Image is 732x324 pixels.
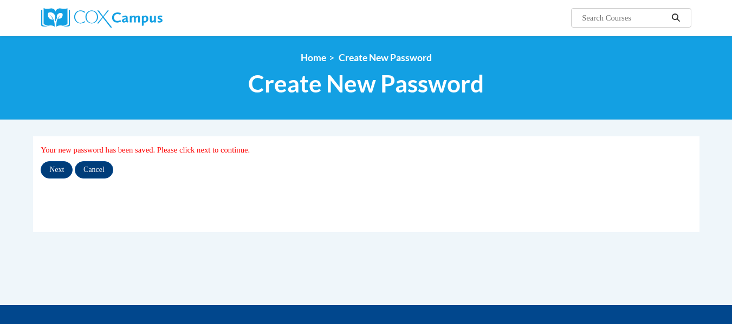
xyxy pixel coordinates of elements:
[301,52,326,63] a: Home
[41,8,247,28] a: Cox Campus
[248,69,484,98] span: Create New Password
[339,52,432,63] span: Create New Password
[41,161,73,178] input: Next
[668,11,684,24] button: Search
[41,8,163,28] img: Cox Campus
[75,161,113,178] input: Cancel
[581,11,668,24] input: Search Courses
[41,146,250,154] span: Your new password has been saved. Please click next to continue.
